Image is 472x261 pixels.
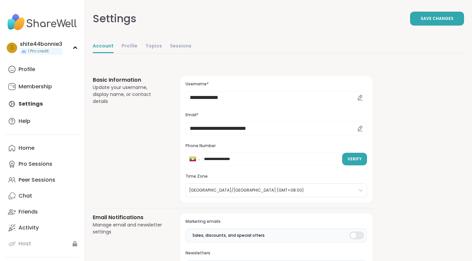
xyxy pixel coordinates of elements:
[192,232,265,238] span: Sales, discounts, and special offers
[185,250,367,256] h3: Newsletters
[19,160,52,168] div: Pro Sessions
[19,118,30,125] div: Help
[5,11,79,34] img: ShareWell Nav Logo
[421,16,453,22] span: Save Changes
[19,144,34,152] div: Home
[185,174,367,179] h3: Time Zone
[19,208,38,216] div: Friends
[5,188,79,204] a: Chat
[122,40,137,53] a: Profile
[93,40,114,53] a: Account
[93,221,164,235] div: Manage email and newsletter settings
[5,61,79,77] a: Profile
[5,140,79,156] a: Home
[5,172,79,188] a: Peer Sessions
[19,224,39,231] div: Activity
[170,40,191,53] a: Sessions
[19,66,35,73] div: Profile
[93,214,164,221] h3: Email Notifications
[5,156,79,172] a: Pro Sessions
[5,113,79,129] a: Help
[19,192,32,200] div: Chat
[19,176,55,184] div: Peer Sessions
[5,204,79,220] a: Friends
[185,219,367,224] h3: Marketing emails
[145,40,162,53] a: Topics
[185,143,367,149] h3: Phone Number
[347,156,362,162] span: Verify
[185,81,367,87] h3: Username*
[5,236,79,252] a: Host
[19,83,52,90] div: Membership
[93,84,164,105] div: Update your username, display name, or contact details
[410,12,464,26] button: Save Changes
[185,112,367,118] h3: Email*
[5,220,79,236] a: Activity
[342,153,367,165] button: Verify
[10,43,14,52] span: s
[93,76,164,84] h3: Basic Information
[5,79,79,95] a: Membership
[93,11,136,27] div: Settings
[20,41,62,48] div: shite44bonnie3
[28,48,49,54] span: 1 Pro credit
[19,240,31,247] div: Host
